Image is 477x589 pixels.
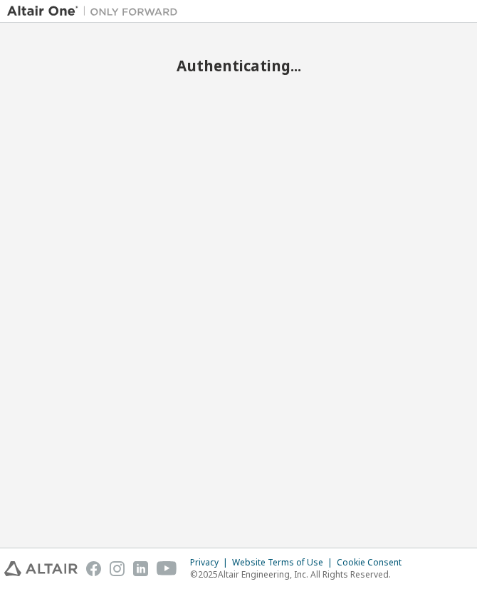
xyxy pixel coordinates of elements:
div: Website Terms of Use [232,557,337,568]
img: facebook.svg [86,561,101,576]
img: instagram.svg [110,561,125,576]
div: Cookie Consent [337,557,410,568]
img: linkedin.svg [133,561,148,576]
img: youtube.svg [157,561,177,576]
p: © 2025 Altair Engineering, Inc. All Rights Reserved. [190,568,410,580]
img: Altair One [7,4,185,19]
h2: Authenticating... [7,56,470,75]
div: Privacy [190,557,232,568]
img: altair_logo.svg [4,561,78,576]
